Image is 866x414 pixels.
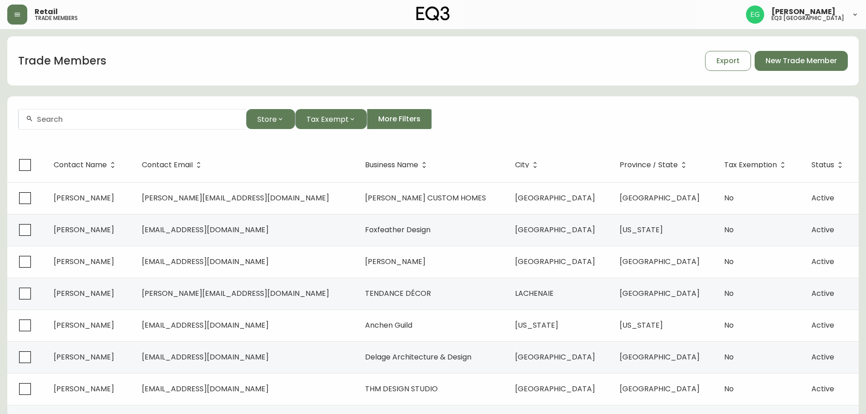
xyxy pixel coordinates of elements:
[620,224,663,235] span: [US_STATE]
[306,114,349,125] span: Tax Exempt
[515,288,554,299] span: LACHENAIE
[724,256,734,267] span: No
[54,320,114,330] span: [PERSON_NAME]
[620,352,700,362] span: [GEOGRAPHIC_DATA]
[724,161,789,169] span: Tax Exemption
[746,5,764,24] img: db11c1629862fe82d63d0774b1b54d2b
[142,161,205,169] span: Contact Email
[766,56,837,66] span: New Trade Member
[515,352,595,362] span: [GEOGRAPHIC_DATA]
[365,384,438,394] span: THM DESIGN STUDIO
[811,320,834,330] span: Active
[142,193,329,203] span: [PERSON_NAME][EMAIL_ADDRESS][DOMAIN_NAME]
[620,256,700,267] span: [GEOGRAPHIC_DATA]
[365,352,471,362] span: Delage Architecture & Design
[35,8,58,15] span: Retail
[515,224,595,235] span: [GEOGRAPHIC_DATA]
[771,8,836,15] span: [PERSON_NAME]
[54,288,114,299] span: [PERSON_NAME]
[54,161,119,169] span: Contact Name
[811,352,834,362] span: Active
[142,320,269,330] span: [EMAIL_ADDRESS][DOMAIN_NAME]
[54,224,114,235] span: [PERSON_NAME]
[755,51,848,71] button: New Trade Member
[724,352,734,362] span: No
[365,224,430,235] span: Foxfeather Design
[811,162,834,168] span: Status
[54,193,114,203] span: [PERSON_NAME]
[716,56,740,66] span: Export
[811,161,846,169] span: Status
[620,384,700,394] span: [GEOGRAPHIC_DATA]
[811,224,834,235] span: Active
[18,53,106,69] h1: Trade Members
[37,115,239,124] input: Search
[515,161,541,169] span: City
[620,288,700,299] span: [GEOGRAPHIC_DATA]
[35,15,78,21] h5: trade members
[54,162,107,168] span: Contact Name
[724,224,734,235] span: No
[620,161,690,169] span: Province / State
[365,162,418,168] span: Business Name
[515,320,558,330] span: [US_STATE]
[724,320,734,330] span: No
[724,384,734,394] span: No
[365,288,431,299] span: TENDANCE DÉCOR
[365,193,486,203] span: [PERSON_NAME] CUSTOM HOMES
[365,161,430,169] span: Business Name
[515,193,595,203] span: [GEOGRAPHIC_DATA]
[246,109,295,129] button: Store
[515,256,595,267] span: [GEOGRAPHIC_DATA]
[515,384,595,394] span: [GEOGRAPHIC_DATA]
[142,256,269,267] span: [EMAIL_ADDRESS][DOMAIN_NAME]
[620,193,700,203] span: [GEOGRAPHIC_DATA]
[811,256,834,267] span: Active
[142,162,193,168] span: Contact Email
[54,352,114,362] span: [PERSON_NAME]
[811,288,834,299] span: Active
[54,384,114,394] span: [PERSON_NAME]
[620,320,663,330] span: [US_STATE]
[724,193,734,203] span: No
[515,162,529,168] span: City
[724,162,777,168] span: Tax Exemption
[811,193,834,203] span: Active
[620,162,678,168] span: Province / State
[365,256,425,267] span: [PERSON_NAME]
[142,288,329,299] span: [PERSON_NAME][EMAIL_ADDRESS][DOMAIN_NAME]
[811,384,834,394] span: Active
[367,109,432,129] button: More Filters
[771,15,844,21] h5: eq3 [GEOGRAPHIC_DATA]
[416,6,450,21] img: logo
[705,51,751,71] button: Export
[142,384,269,394] span: [EMAIL_ADDRESS][DOMAIN_NAME]
[378,114,420,124] span: More Filters
[142,352,269,362] span: [EMAIL_ADDRESS][DOMAIN_NAME]
[142,224,269,235] span: [EMAIL_ADDRESS][DOMAIN_NAME]
[295,109,367,129] button: Tax Exempt
[724,288,734,299] span: No
[54,256,114,267] span: [PERSON_NAME]
[257,114,277,125] span: Store
[365,320,412,330] span: Anchen Guild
